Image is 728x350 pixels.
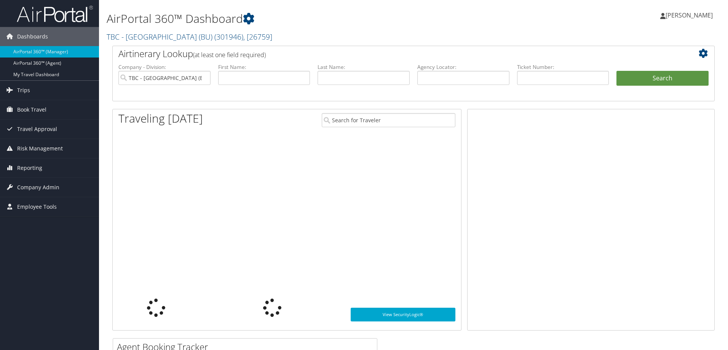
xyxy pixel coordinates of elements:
[417,63,509,71] label: Agency Locator:
[616,71,709,86] button: Search
[193,51,266,59] span: (at least one field required)
[318,63,410,71] label: Last Name:
[17,139,63,158] span: Risk Management
[118,63,211,71] label: Company - Division:
[17,5,93,23] img: airportal-logo.png
[517,63,609,71] label: Ticket Number:
[322,113,455,127] input: Search for Traveler
[118,47,658,60] h2: Airtinerary Lookup
[660,4,720,27] a: [PERSON_NAME]
[107,11,516,27] h1: AirPortal 360™ Dashboard
[17,158,42,177] span: Reporting
[351,308,455,321] a: View SecurityLogic®
[17,81,30,100] span: Trips
[107,32,272,42] a: TBC - [GEOGRAPHIC_DATA] (BU)
[214,32,243,42] span: ( 301946 )
[118,110,203,126] h1: Traveling [DATE]
[17,100,46,119] span: Book Travel
[666,11,713,19] span: [PERSON_NAME]
[243,32,272,42] span: , [ 26759 ]
[17,197,57,216] span: Employee Tools
[218,63,310,71] label: First Name:
[17,120,57,139] span: Travel Approval
[17,27,48,46] span: Dashboards
[17,178,59,197] span: Company Admin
